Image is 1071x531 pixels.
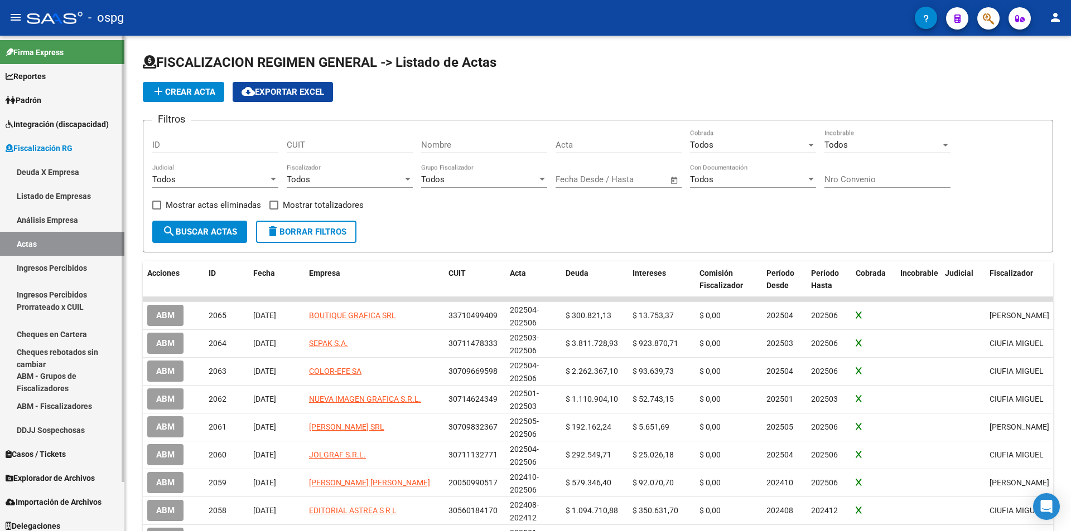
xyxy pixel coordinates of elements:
[945,269,973,277] span: Judicial
[448,478,498,487] span: 20050990517
[156,367,175,377] span: ABM
[9,11,22,24] mat-icon: menu
[233,82,333,102] button: Exportar EXCEL
[6,94,41,106] span: Padrón
[990,339,1044,348] span: CIUFIA MIGUEL
[253,450,276,459] span: [DATE]
[147,416,184,437] button: ABM
[204,261,249,298] datatable-header-cell: ID
[561,261,628,298] datatable-header-cell: Deuda
[766,367,793,376] span: 202504
[766,394,793,403] span: 202501
[6,46,64,59] span: Firma Express
[209,269,216,277] span: ID
[566,311,611,320] span: $ 300.821,13
[305,261,444,298] datatable-header-cell: Empresa
[633,422,669,431] span: $ 5.651,69
[699,478,721,487] span: $ 0,00
[896,261,940,298] datatable-header-cell: Incobrable
[6,448,66,460] span: Casos / Tickets
[766,422,793,431] span: 202505
[510,333,539,355] span: 202503-202506
[566,269,588,277] span: Deuda
[253,311,276,320] span: [DATE]
[699,450,721,459] span: $ 0,00
[505,261,561,298] datatable-header-cell: Acta
[6,142,73,154] span: Fiscalización RG
[253,394,276,403] span: [DATE]
[602,174,656,184] input: End date
[510,361,539,383] span: 202504-202506
[699,339,721,348] span: $ 0,00
[510,445,539,466] span: 202504-202506
[990,478,1049,487] span: MORA LORENA
[156,311,175,321] span: ABM
[766,506,793,515] span: 202408
[510,389,539,411] span: 202501-202503
[6,496,102,508] span: Importación de Archivos
[209,478,226,487] span: 2059
[209,422,226,431] span: 2061
[309,506,397,515] span: EDITORIAL ASTREA S R L
[209,506,226,515] span: 2058
[253,339,276,348] span: [DATE]
[143,82,224,102] button: Crear Acta
[699,367,721,376] span: $ 0,00
[448,506,498,515] span: 30560184170
[699,506,721,515] span: $ 0,00
[940,261,985,298] datatable-header-cell: Judicial
[242,87,324,97] span: Exportar EXCEL
[990,311,1049,320] span: MORA LORENA
[628,261,695,298] datatable-header-cell: Intereses
[309,367,361,376] span: COLOR-EFE SA
[448,367,498,376] span: 30709669598
[209,450,226,459] span: 2060
[266,227,346,237] span: Borrar Filtros
[811,506,838,515] span: 202412
[762,261,807,298] datatable-header-cell: Período Desde
[448,339,498,348] span: 30711478333
[444,261,505,298] datatable-header-cell: CUIT
[633,478,674,487] span: $ 92.070,70
[1049,11,1062,24] mat-icon: person
[287,174,310,184] span: Todos
[633,311,674,320] span: $ 13.753,37
[253,422,276,431] span: [DATE]
[811,450,838,459] span: 202506
[695,261,762,298] datatable-header-cell: Comisión Fiscalizador
[242,85,255,98] mat-icon: cloud_download
[249,261,305,298] datatable-header-cell: Fecha
[510,305,539,327] span: 202504-202506
[766,339,793,348] span: 202503
[699,269,743,290] span: Comisión Fiscalizador
[900,269,938,277] span: Incobrable
[510,500,539,522] span: 202408-202412
[143,55,496,70] span: FISCALIZACION REGIMEN GENERAL -> Listado de Actas
[253,269,275,277] span: Fecha
[156,450,175,460] span: ABM
[209,394,226,403] span: 2062
[166,198,261,212] span: Mostrar actas eliminadas
[510,269,526,277] span: Acta
[510,417,539,439] span: 202505-202506
[6,70,46,82] span: Reportes
[309,478,430,487] span: [PERSON_NAME] [PERSON_NAME]
[448,450,498,459] span: 30711132771
[147,333,184,353] button: ABM
[209,311,226,320] span: 2065
[990,450,1044,459] span: CIUFIA MIGUEL
[152,221,247,243] button: Buscar Actas
[6,472,95,484] span: Explorador de Archivos
[690,140,713,150] span: Todos
[990,367,1044,376] span: CIUFIA MIGUEL
[566,478,611,487] span: $ 579.346,40
[309,269,340,277] span: Empresa
[152,174,176,184] span: Todos
[990,394,1044,403] span: CIUFIA MIGUEL
[156,478,175,488] span: ABM
[766,269,794,290] span: Período Desde
[283,198,364,212] span: Mostrar totalizadores
[566,422,611,431] span: $ 192.162,24
[556,174,592,184] input: Start date
[990,506,1044,515] span: CIUFIA MIGUEL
